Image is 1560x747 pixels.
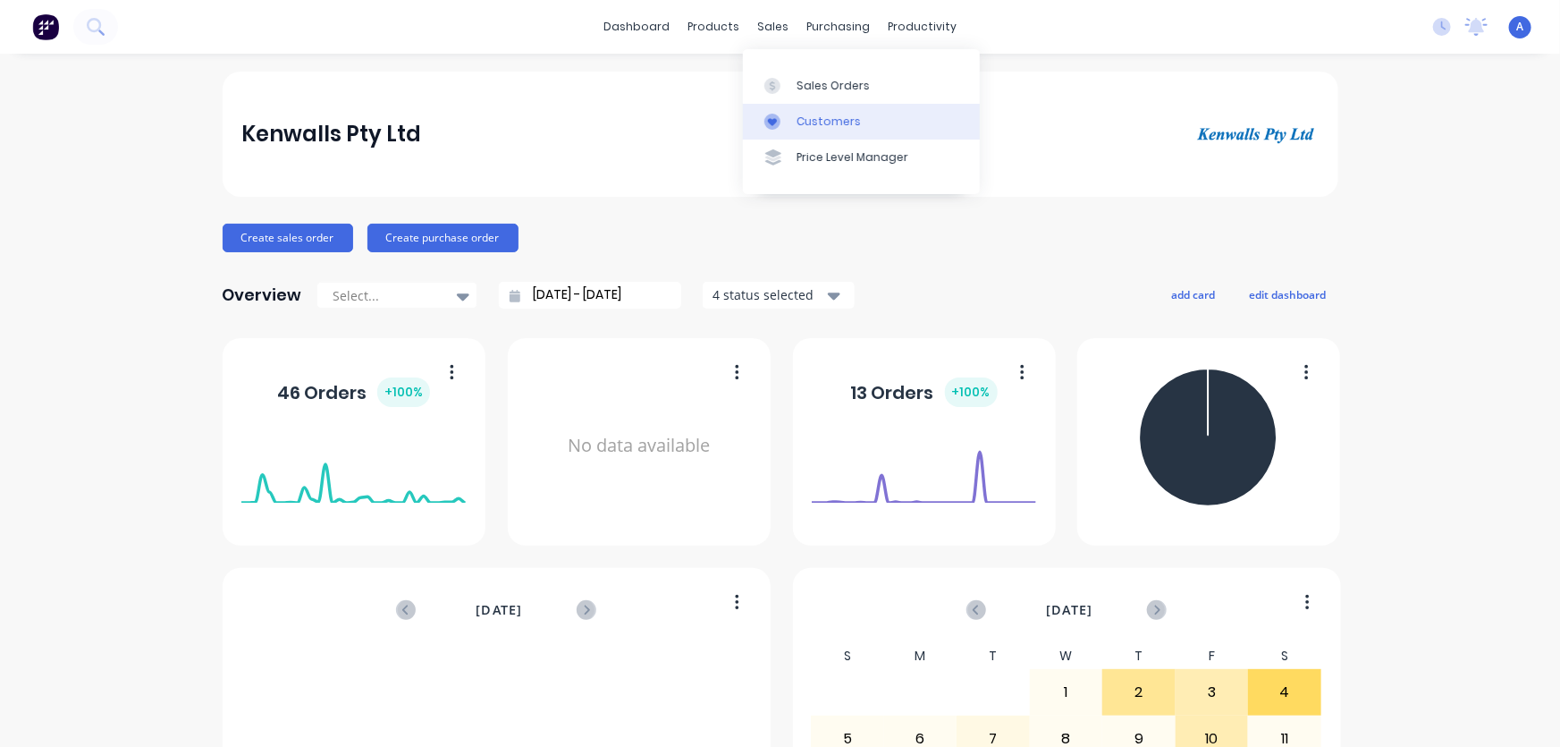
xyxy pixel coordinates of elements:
[377,378,430,407] div: + 100 %
[679,13,748,40] div: products
[743,67,980,103] a: Sales Orders
[703,282,855,309] button: 4 status selected
[277,378,430,407] div: 46 Orders
[223,224,353,252] button: Create sales order
[797,78,870,94] div: Sales Orders
[1031,670,1102,715] div: 1
[797,13,879,40] div: purchasing
[797,149,908,166] div: Price Level Manager
[713,285,825,304] div: 4 status selected
[1030,643,1103,669] div: W
[1176,643,1249,669] div: F
[945,378,998,407] div: + 100 %
[1249,670,1320,715] div: 4
[1248,643,1321,669] div: S
[851,378,998,407] div: 13 Orders
[743,140,980,175] a: Price Level Manager
[1103,670,1175,715] div: 2
[879,13,966,40] div: productivity
[884,643,957,669] div: M
[1193,123,1319,145] img: Kenwalls Pty Ltd
[223,277,302,313] div: Overview
[1160,283,1227,306] button: add card
[1238,283,1338,306] button: edit dashboard
[367,224,519,252] button: Create purchase order
[241,116,421,152] div: Kenwalls Pty Ltd
[957,643,1030,669] div: T
[32,13,59,40] img: Factory
[748,13,797,40] div: sales
[743,104,980,140] a: Customers
[1176,670,1248,715] div: 3
[527,361,751,531] div: No data available
[476,600,522,620] span: [DATE]
[1102,643,1176,669] div: T
[1517,19,1524,35] span: A
[1046,600,1092,620] span: [DATE]
[797,114,861,130] div: Customers
[594,13,679,40] a: dashboard
[811,643,884,669] div: S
